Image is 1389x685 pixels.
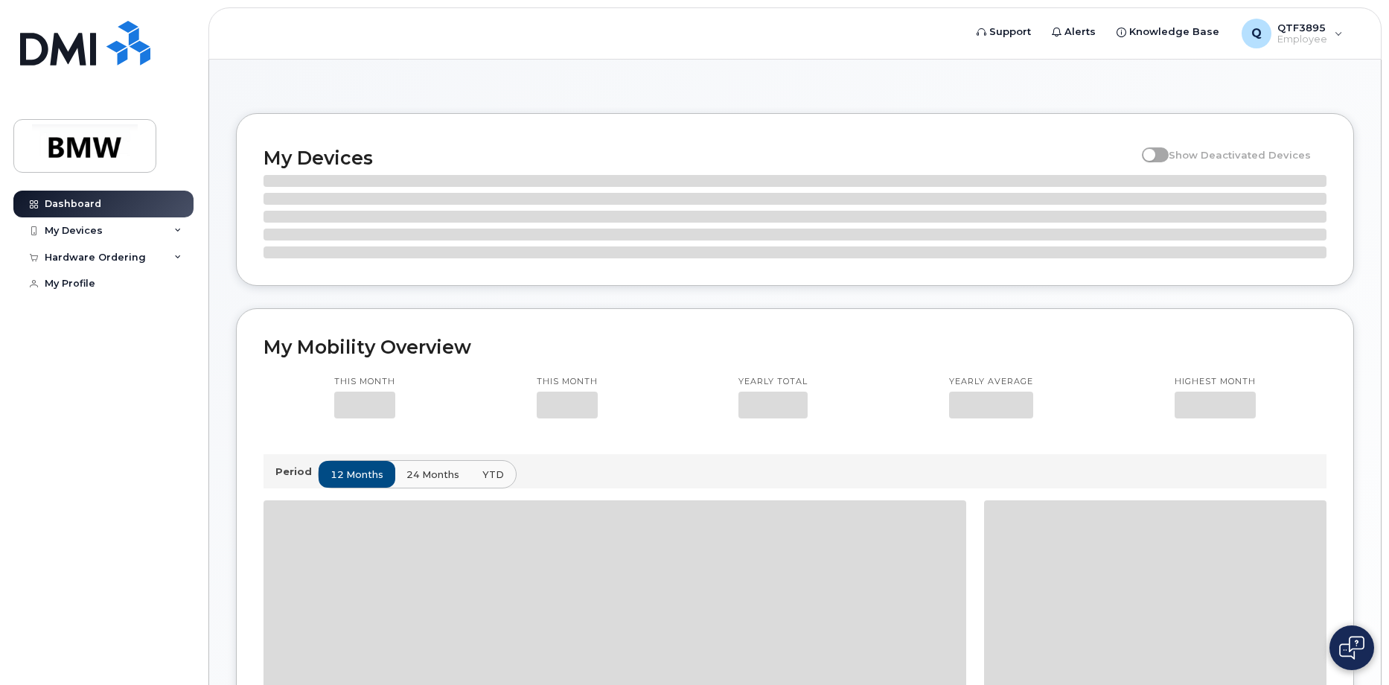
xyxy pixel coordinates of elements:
span: YTD [482,468,504,482]
p: This month [334,376,395,388]
h2: My Mobility Overview [264,336,1326,358]
input: Show Deactivated Devices [1142,141,1154,153]
span: Show Deactivated Devices [1169,149,1311,161]
p: Yearly total [738,376,808,388]
p: Highest month [1175,376,1256,388]
p: Period [275,465,318,479]
h2: My Devices [264,147,1134,169]
img: Open chat [1339,636,1364,660]
span: 24 months [406,468,459,482]
p: This month [537,376,598,388]
p: Yearly average [949,376,1033,388]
